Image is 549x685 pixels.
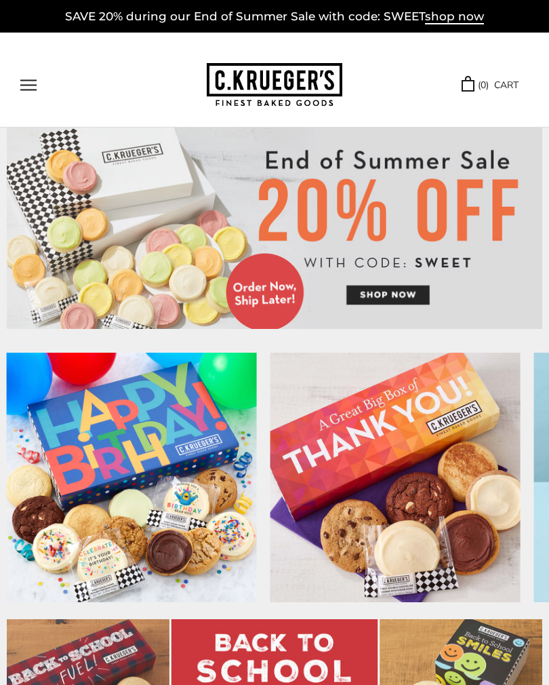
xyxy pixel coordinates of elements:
[20,79,37,91] button: Open navigation
[7,353,257,603] img: Birthday Celebration Cookie Gift Boxes - Assorted Cookies
[7,128,542,329] img: C.Krueger's Special Offer
[462,77,518,93] a: (0) CART
[270,353,521,603] img: Box of Thanks Half Dozen Sampler - Assorted Cookies
[207,63,342,107] img: C.KRUEGER'S
[425,9,484,24] span: shop now
[65,9,484,24] a: SAVE 20% during our End of Summer Sale with code: SWEETshop now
